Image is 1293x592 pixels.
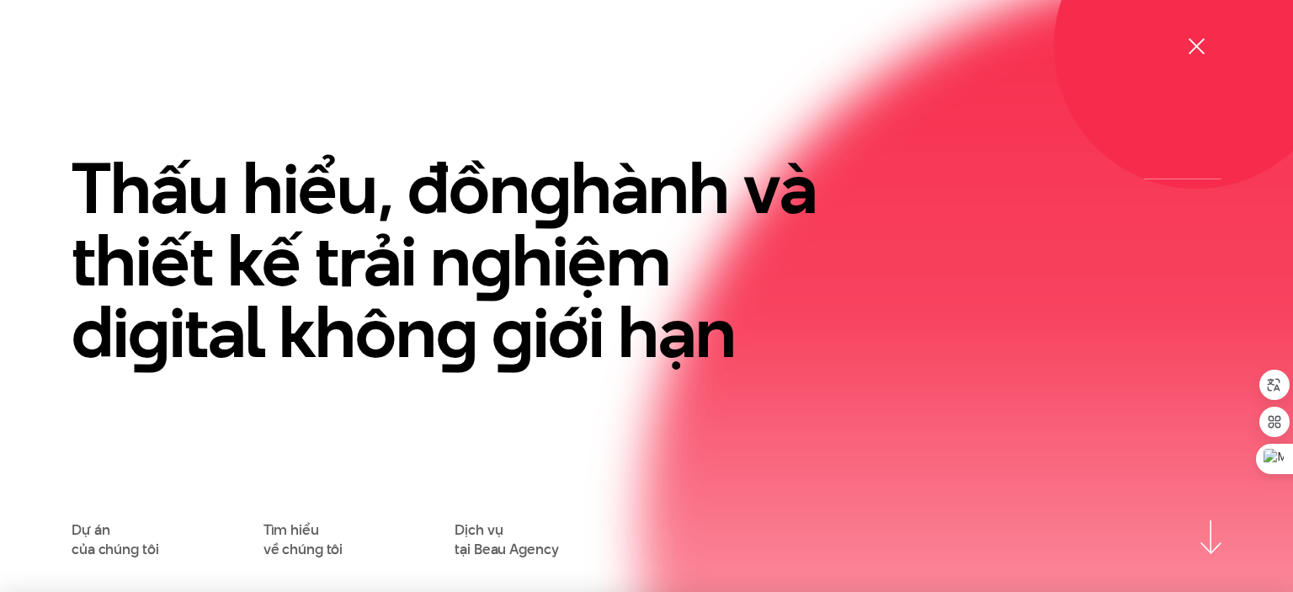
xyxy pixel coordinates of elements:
[436,283,477,381] en: g
[72,520,158,558] a: Dự áncủa chúng tôi
[529,139,571,237] en: g
[492,283,533,381] en: g
[455,520,558,558] a: Dịch vụtại Beau Agency
[72,152,830,369] h1: Thấu hiểu, đồn hành và thiết kế trải n hiệm di ital khôn iới hạn
[128,283,169,381] en: g
[471,211,512,310] en: g
[263,520,343,558] a: Tìm hiểuvề chúng tôi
